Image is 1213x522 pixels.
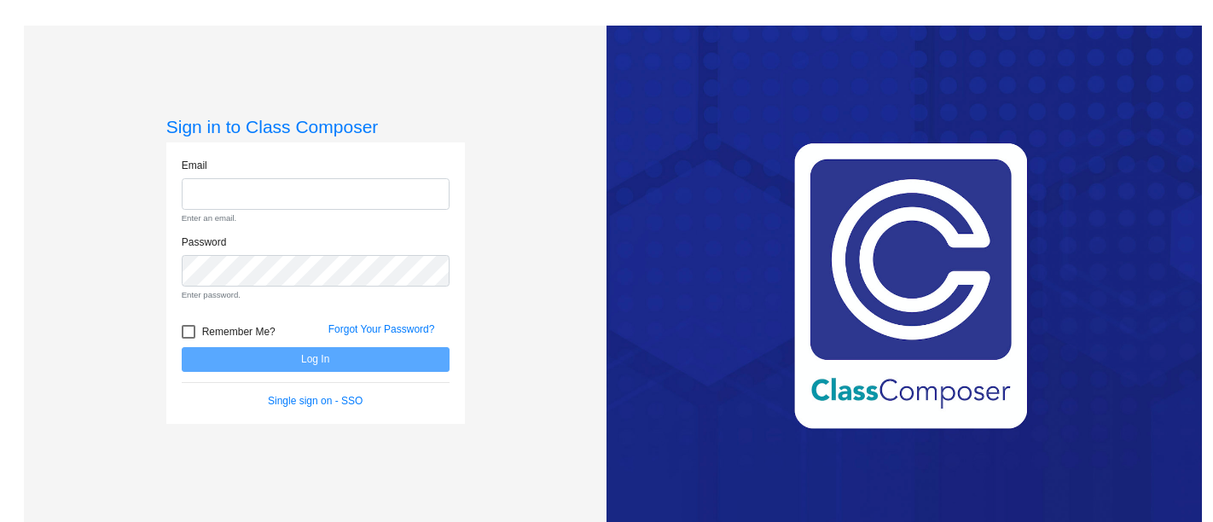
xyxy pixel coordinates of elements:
small: Enter password. [182,289,450,301]
h3: Sign in to Class Composer [166,116,465,137]
button: Log In [182,347,450,372]
a: Single sign on - SSO [268,395,363,407]
label: Password [182,235,227,250]
span: Remember Me? [202,322,276,342]
a: Forgot Your Password? [328,323,435,335]
small: Enter an email. [182,212,450,224]
label: Email [182,158,207,173]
